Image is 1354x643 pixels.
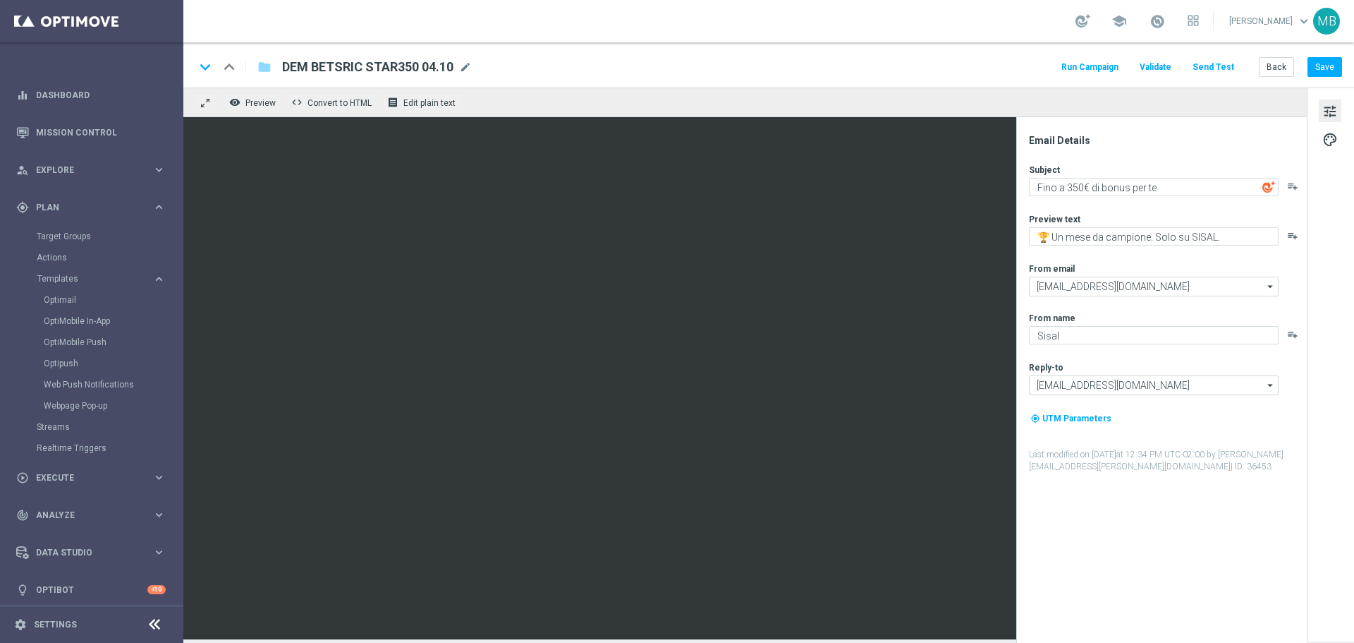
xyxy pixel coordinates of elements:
i: equalizer [16,89,29,102]
div: Mission Control [16,114,166,151]
a: OptiMobile Push [44,337,147,348]
div: Target Groups [37,226,182,247]
div: Optimail [44,289,182,311]
button: equalizer Dashboard [16,90,166,101]
button: gps_fixed Plan keyboard_arrow_right [16,202,166,213]
a: Settings [34,620,77,629]
i: person_search [16,164,29,176]
button: Save [1307,57,1342,77]
div: +10 [147,585,166,594]
i: keyboard_arrow_down [195,56,216,78]
i: keyboard_arrow_right [152,546,166,559]
button: remove_red_eye Preview [226,93,282,112]
i: remove_red_eye [229,97,240,108]
span: Explore [36,166,152,174]
a: Actions [37,252,147,263]
span: school [1111,13,1127,29]
span: DEM BETSRIC STAR350 04.10 [282,59,453,76]
button: playlist_add [1287,181,1298,192]
i: settings [14,618,27,631]
span: palette [1322,131,1338,149]
i: arrow_drop_down [1264,277,1278,296]
span: Plan [36,203,152,212]
i: gps_fixed [16,201,29,214]
button: Validate [1138,58,1173,77]
div: Web Push Notifications [44,374,182,395]
a: Dashboard [36,76,166,114]
span: UTM Parameters [1042,414,1111,423]
i: my_location [1030,414,1040,423]
span: Convert to HTML [307,98,372,108]
div: Optibot [16,571,166,608]
div: play_circle_outline Execute keyboard_arrow_right [16,472,166,483]
div: Actions [37,247,182,268]
label: From name [1029,313,1075,324]
a: [PERSON_NAME]keyboard_arrow_down [1228,11,1313,32]
div: OptiMobile Push [44,332,182,353]
button: Mission Control [16,127,166,138]
button: tune [1319,100,1341,122]
div: lightbulb Optibot +10 [16,584,166,596]
div: Templates [37,268,182,416]
i: receipt [387,97,398,108]
span: code [291,97,303,108]
div: Optipush [44,353,182,374]
span: mode_edit [459,61,472,73]
i: keyboard_arrow_right [152,272,166,286]
i: keyboard_arrow_right [152,508,166,522]
span: Analyze [36,511,152,519]
span: Execute [36,474,152,482]
button: Templates keyboard_arrow_right [37,273,166,284]
span: Edit plain text [403,98,456,108]
span: | ID: 36453 [1231,462,1271,471]
input: Select [1029,277,1279,296]
div: Templates [37,275,152,283]
div: Realtime Triggers [37,438,182,459]
div: Analyze [16,509,152,522]
label: Last modified on [DATE] at 12:34 PM UTC-02:00 by [PERSON_NAME][EMAIL_ADDRESS][PERSON_NAME][DOMAIN... [1029,449,1305,473]
i: keyboard_arrow_right [152,471,166,484]
a: Web Push Notifications [44,379,147,390]
a: Webpage Pop-up [44,400,147,411]
label: From email [1029,263,1075,275]
button: my_location UTM Parameters [1029,411,1113,426]
input: Select [1029,375,1279,395]
div: Plan [16,201,152,214]
span: Data Studio [36,548,152,557]
a: OptiMobile In-App [44,316,147,327]
button: receipt Edit plain text [384,93,462,112]
label: Preview text [1029,214,1080,225]
div: Data Studio [16,546,152,559]
img: optiGenie.svg [1262,181,1275,193]
a: Optibot [36,571,147,608]
a: Optipush [44,358,147,369]
div: Execute [16,471,152,484]
i: lightbulb [16,584,29,596]
div: OptiMobile In-App [44,311,182,332]
button: folder [256,56,273,78]
label: Reply-to [1029,362,1063,373]
a: Streams [37,421,147,433]
button: palette [1319,128,1341,150]
i: track_changes [16,509,29,522]
button: playlist_add [1287,230,1298,241]
i: keyboard_arrow_right [152,200,166,214]
i: arrow_drop_down [1264,376,1278,395]
button: Data Studio keyboard_arrow_right [16,547,166,558]
button: playlist_add [1287,329,1298,340]
span: Validate [1140,62,1171,72]
div: Email Details [1029,134,1305,147]
button: code Convert to HTML [288,93,378,112]
div: MB [1313,8,1340,35]
i: keyboard_arrow_right [152,163,166,176]
a: Target Groups [37,231,147,242]
button: track_changes Analyze keyboard_arrow_right [16,510,166,521]
span: tune [1322,102,1338,121]
div: Explore [16,164,152,176]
